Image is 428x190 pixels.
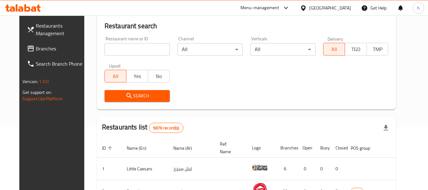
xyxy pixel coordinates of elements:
a: Support.OpsPlatform [22,95,63,103]
span: TGO [348,45,364,54]
button: All [323,43,345,56]
a: Restaurants Management [22,18,91,41]
td: 0 [297,158,315,180]
span: Search Branch Phone [36,60,86,68]
th: Branches [275,138,297,158]
button: Search [105,90,170,102]
span: Search [110,92,165,100]
h2: Restaurants list [102,122,183,133]
span: No [151,72,167,81]
td: 6 [275,158,297,180]
span: All [326,45,342,54]
span: 9876 record(s) [149,125,183,131]
td: Little Caesars [122,158,168,180]
div: [GEOGRAPHIC_DATA] [309,4,351,11]
div: All [177,43,243,56]
span: Ref. Name [220,140,239,155]
a: Search Branch Phone [22,56,91,71]
td: 0 [315,158,330,180]
td: ليتل سيزرز [168,158,215,180]
td: 0 [330,158,346,180]
img: Little Caesars [252,160,268,175]
a: Branches [22,41,91,56]
span: Restaurants Management [36,22,86,37]
span: POS group [351,144,378,152]
th: Logo [247,138,275,158]
th: Closed [330,138,346,158]
span: TMP [369,45,386,54]
h2: Restaurant search [105,21,388,31]
button: No [148,70,170,82]
button: TMP [367,43,388,56]
span: Branches [36,45,86,52]
th: Busy [315,138,330,158]
th: Open [297,138,315,158]
span: 1.0.0 [39,77,49,86]
span: Version: [22,77,38,86]
span: Name (En) [127,144,155,152]
td: 1 [97,158,122,180]
div: Menu-management [240,4,279,12]
button: All [105,70,126,82]
span: ID [102,144,114,152]
span: Yes [129,72,145,81]
div: Total records count [149,123,183,133]
button: TGO [345,43,367,56]
span: h [417,4,420,11]
label: Upsell [109,63,121,68]
button: Yes [126,70,148,82]
span: All [107,72,124,81]
label: Delivery [328,36,343,41]
div: Export file [378,120,393,135]
span: Name (Ar) [173,144,200,152]
input: Search for restaurant name or ID.. [105,43,170,56]
span: Get support on: [22,88,52,96]
div: All [250,43,316,56]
